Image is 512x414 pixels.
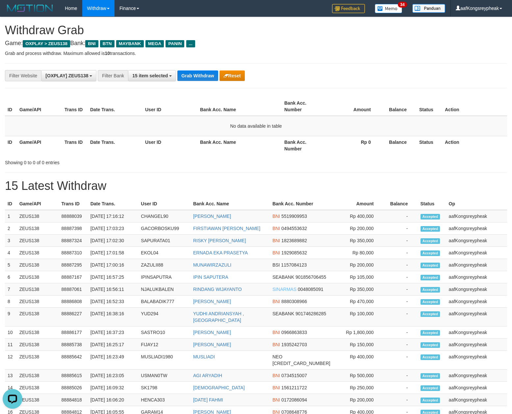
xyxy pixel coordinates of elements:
[272,299,280,304] span: BNI
[5,351,17,370] td: 12
[138,351,191,370] td: MUSLIADI1980
[17,283,59,296] td: ZEUS138
[421,342,440,348] span: Accepted
[333,382,384,394] td: Rp 250,000
[193,311,244,323] a: YUDHI ANDRIANSYAH , [GEOGRAPHIC_DATA]
[333,259,384,271] td: Rp 200,000
[281,397,307,402] span: Copy 0172086094 to clipboard
[5,296,17,308] td: 8
[17,370,59,382] td: ZEUS138
[421,373,440,379] span: Accepted
[446,308,507,326] td: aafKongsreypheak
[272,397,280,402] span: BNI
[272,342,280,347] span: BNI
[5,222,17,235] td: 2
[5,116,507,136] td: No data available in table
[333,394,384,406] td: Rp 200,000
[418,198,446,210] th: Status
[384,259,418,271] td: -
[193,385,245,390] a: [DEMOGRAPHIC_DATA]
[138,198,191,210] th: User ID
[5,157,208,166] div: Showing 0 to 0 of 0 entries
[421,226,440,232] span: Accepted
[59,271,88,283] td: 88887167
[333,308,384,326] td: Rp 100,000
[421,398,440,403] span: Accepted
[17,136,62,155] th: Game/API
[88,210,139,222] td: [DATE] 17:16:12
[3,3,22,22] button: Open LiveChat chat widget
[381,136,417,155] th: Balance
[446,370,507,382] td: aafKongsreypheak
[59,235,88,247] td: 88887324
[138,247,191,259] td: EKOL04
[193,354,215,359] a: MUSLIADI
[17,97,62,116] th: Game/API
[298,287,323,292] span: Copy 0048085091 to clipboard
[421,311,440,317] span: Accepted
[5,24,507,37] h1: Withdraw Grab
[5,339,17,351] td: 11
[384,308,418,326] td: -
[5,50,507,57] p: Grab and process withdraw. Maximum allowed is transactions.
[88,222,139,235] td: [DATE] 17:03:23
[193,238,246,243] a: RISKY [PERSON_NAME]
[333,326,384,339] td: Rp 1,800,000
[17,198,59,210] th: Game/API
[128,70,176,81] button: 15 item selected
[421,263,440,268] span: Accepted
[88,97,142,116] th: Date Trans.
[417,136,442,155] th: Status
[442,97,507,116] th: Action
[333,222,384,235] td: Rp 200,000
[5,3,55,13] img: MOTION_logo.png
[193,262,231,268] a: MUNAWIRZAZULI
[446,210,507,222] td: aafKongsreypheak
[59,382,88,394] td: 88885026
[193,250,248,255] a: ERNADA EKA PRASETYA
[88,394,139,406] td: [DATE] 16:06:20
[45,73,88,78] span: [OXPLAY] ZEUS138
[272,311,294,316] span: SEABANK
[88,271,139,283] td: [DATE] 16:57:25
[88,370,139,382] td: [DATE] 16:23:05
[446,198,507,210] th: Op
[116,40,144,47] span: MAYBANK
[421,275,440,280] span: Accepted
[142,97,197,116] th: User ID
[145,40,164,47] span: MEGA
[5,370,17,382] td: 13
[17,394,59,406] td: ZEUS138
[417,97,442,116] th: Status
[88,351,139,370] td: [DATE] 16:23:49
[5,210,17,222] td: 1
[333,283,384,296] td: Rp 350,000
[138,326,191,339] td: SASTRO10
[421,250,440,256] span: Accepted
[88,136,142,155] th: Date Trans.
[333,235,384,247] td: Rp 350,000
[88,235,139,247] td: [DATE] 17:02:30
[193,342,231,347] a: [PERSON_NAME]
[381,97,417,116] th: Balance
[193,299,231,304] a: [PERSON_NAME]
[219,70,245,81] button: Reset
[59,259,88,271] td: 88887295
[421,287,440,293] span: Accepted
[193,214,231,219] a: [PERSON_NAME]
[138,296,191,308] td: BALABADIK777
[333,247,384,259] td: Rp 80,000
[59,198,88,210] th: Trans ID
[138,271,191,283] td: IPINSAPUTRA
[88,339,139,351] td: [DATE] 16:25:17
[17,351,59,370] td: ZEUS138
[17,271,59,283] td: ZEUS138
[88,382,139,394] td: [DATE] 16:09:32
[272,385,280,390] span: BNI
[142,136,197,155] th: User ID
[332,4,365,13] img: Feedback.jpg
[138,259,191,271] td: ZAZULII88
[59,370,88,382] td: 88885615
[272,287,296,292] span: SINARMAS
[421,330,440,336] span: Accepted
